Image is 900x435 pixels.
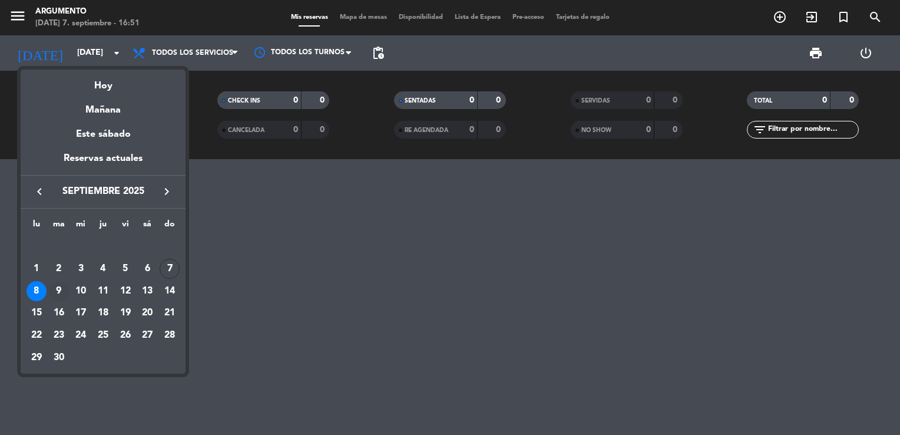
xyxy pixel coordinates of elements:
[137,218,159,236] th: sábado
[48,302,70,324] td: 16 de septiembre de 2025
[158,280,181,302] td: 14 de septiembre de 2025
[27,348,47,368] div: 29
[21,70,186,94] div: Hoy
[93,325,113,345] div: 25
[48,218,70,236] th: martes
[93,281,113,301] div: 11
[158,258,181,280] td: 7 de septiembre de 2025
[156,184,177,199] button: keyboard_arrow_right
[49,348,69,368] div: 30
[21,94,186,118] div: Mañana
[70,218,92,236] th: miércoles
[137,303,157,323] div: 20
[27,325,47,345] div: 22
[48,324,70,347] td: 23 de septiembre de 2025
[25,302,48,324] td: 15 de septiembre de 2025
[48,280,70,302] td: 9 de septiembre de 2025
[92,218,114,236] th: jueves
[70,302,92,324] td: 17 de septiembre de 2025
[137,302,159,324] td: 20 de septiembre de 2025
[137,280,159,302] td: 13 de septiembre de 2025
[160,184,174,199] i: keyboard_arrow_right
[25,235,181,258] td: SEP.
[25,347,48,369] td: 29 de septiembre de 2025
[21,118,186,151] div: Este sábado
[49,325,69,345] div: 23
[114,218,137,236] th: viernes
[93,259,113,279] div: 4
[160,325,180,345] div: 28
[25,324,48,347] td: 22 de septiembre de 2025
[160,281,180,301] div: 14
[137,258,159,280] td: 6 de septiembre de 2025
[137,325,157,345] div: 27
[137,324,159,347] td: 27 de septiembre de 2025
[70,280,92,302] td: 10 de septiembre de 2025
[115,325,135,345] div: 26
[92,302,114,324] td: 18 de septiembre de 2025
[71,281,91,301] div: 10
[27,303,47,323] div: 15
[92,258,114,280] td: 4 de septiembre de 2025
[71,325,91,345] div: 24
[71,303,91,323] div: 17
[158,324,181,347] td: 28 de septiembre de 2025
[29,184,50,199] button: keyboard_arrow_left
[48,347,70,369] td: 30 de septiembre de 2025
[70,258,92,280] td: 3 de septiembre de 2025
[160,303,180,323] div: 21
[158,218,181,236] th: domingo
[115,303,135,323] div: 19
[25,218,48,236] th: lunes
[27,259,47,279] div: 1
[49,303,69,323] div: 16
[27,281,47,301] div: 8
[114,324,137,347] td: 26 de septiembre de 2025
[25,258,48,280] td: 1 de septiembre de 2025
[114,302,137,324] td: 19 de septiembre de 2025
[115,281,135,301] div: 12
[114,258,137,280] td: 5 de septiembre de 2025
[50,184,156,199] span: septiembre 2025
[25,280,48,302] td: 8 de septiembre de 2025
[114,280,137,302] td: 12 de septiembre de 2025
[93,303,113,323] div: 18
[71,259,91,279] div: 3
[137,281,157,301] div: 13
[158,302,181,324] td: 21 de septiembre de 2025
[49,259,69,279] div: 2
[92,324,114,347] td: 25 de septiembre de 2025
[160,259,180,279] div: 7
[70,324,92,347] td: 24 de septiembre de 2025
[137,259,157,279] div: 6
[48,258,70,280] td: 2 de septiembre de 2025
[92,280,114,302] td: 11 de septiembre de 2025
[32,184,47,199] i: keyboard_arrow_left
[21,151,186,175] div: Reservas actuales
[49,281,69,301] div: 9
[115,259,135,279] div: 5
